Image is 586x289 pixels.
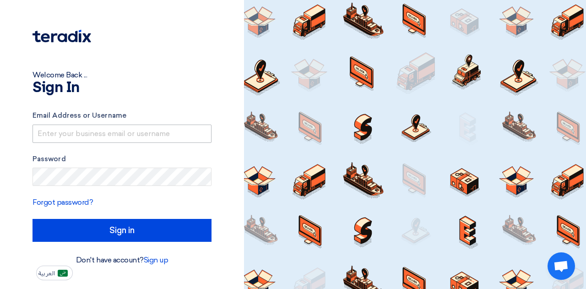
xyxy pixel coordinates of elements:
input: Sign in [33,219,212,242]
a: Forgot password? [33,198,93,207]
img: ar-AR.png [58,270,68,277]
h1: Sign In [33,81,212,95]
label: Password [33,154,212,164]
input: Enter your business email or username [33,125,212,143]
img: Teradix logo [33,30,91,43]
span: العربية [38,270,55,277]
a: Open chat [548,252,575,280]
div: Welcome Back ... [33,70,212,81]
div: Don't have account? [33,255,212,266]
label: Email Address or Username [33,110,212,121]
button: العربية [36,266,73,280]
a: Sign up [144,256,168,264]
